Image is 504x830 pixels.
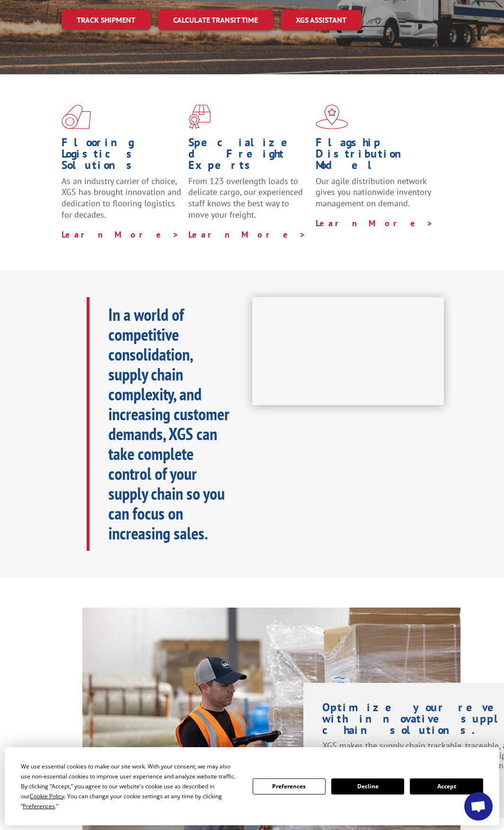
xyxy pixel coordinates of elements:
span: Preferences [23,802,55,810]
img: xgs-icon-focused-on-flooring-red [188,105,211,129]
img: xgs-icon-flagship-distribution-model-red [316,105,348,129]
div: We use essential cookies to make our site work. With your consent, we may also use non-essential ... [21,761,241,811]
img: xgs-icon-total-supply-chain-intelligence-red [62,105,91,129]
p: From 123 overlength loads to delicate cargo, our experienced staff knows the best way to move you... [188,176,308,229]
h1: Specialized Freight Experts [188,137,308,176]
a: XGS ASSISTANT [281,10,362,30]
a: Open chat [464,792,493,821]
b: In a world of competitive consolidation, supply chain complexity, and increasing customer demands... [108,303,230,544]
span: Cookie Policy [30,792,64,800]
div: Cookie Consent Prompt [5,747,499,825]
a: Learn More > [188,229,306,240]
a: Learn More > [62,229,179,240]
span: Our agile distribution network gives you nationwide inventory management on demand. [316,176,431,209]
a: Calculate transit time [158,10,273,30]
a: Learn More > [316,218,433,229]
iframe: XGS Logistics Solutions [252,297,444,405]
h1: Flooring Logistics Solutions [62,137,181,176]
button: Preferences [253,778,326,795]
button: Decline [331,778,404,795]
h1: Flagship Distribution Model [316,137,435,176]
button: Accept [410,778,483,795]
span: As an industry carrier of choice, XGS has brought innovation and dedication to flooring logistics... [62,176,181,220]
a: Track shipment [62,10,150,30]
